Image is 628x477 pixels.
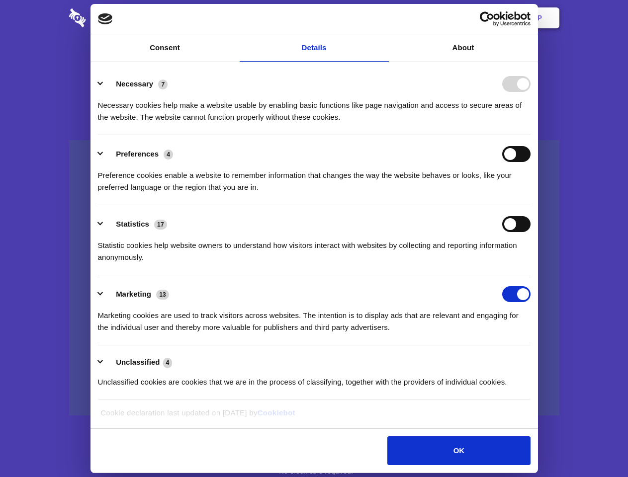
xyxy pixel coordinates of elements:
a: Cookiebot [258,408,295,417]
a: Usercentrics Cookiebot - opens in a new window [444,11,531,26]
div: Necessary cookies help make a website usable by enabling basic functions like page navigation and... [98,92,531,123]
a: Contact [403,2,449,33]
span: 13 [156,290,169,300]
span: 4 [164,150,173,159]
a: Pricing [292,2,335,33]
img: logo [98,13,113,24]
span: 7 [158,79,168,89]
a: Wistia video thumbnail [69,140,559,416]
button: Necessary (7) [98,76,174,92]
label: Necessary [116,79,153,88]
label: Statistics [116,220,149,228]
h4: Auto-redaction of sensitive data, encrypted data sharing and self-destructing private chats. Shar... [69,90,559,123]
button: Statistics (17) [98,216,174,232]
label: Preferences [116,150,159,158]
h1: Eliminate Slack Data Loss. [69,45,559,80]
div: Unclassified cookies are cookies that we are in the process of classifying, together with the pro... [98,369,531,388]
img: logo-wordmark-white-trans-d4663122ce5f474addd5e946df7df03e33cb6a1c49d2221995e7729f52c070b2.svg [69,8,154,27]
a: Consent [90,34,240,62]
label: Marketing [116,290,151,298]
span: 17 [154,220,167,230]
button: Marketing (13) [98,286,176,302]
span: 4 [163,358,173,368]
a: Login [451,2,494,33]
a: Details [240,34,389,62]
div: Cookie declaration last updated on [DATE] by [93,407,535,426]
div: Marketing cookies are used to track visitors across websites. The intention is to display ads tha... [98,302,531,333]
button: Preferences (4) [98,146,179,162]
div: Statistic cookies help website owners to understand how visitors interact with websites by collec... [98,232,531,263]
div: Preference cookies enable a website to remember information that changes the way the website beha... [98,162,531,193]
iframe: Drift Widget Chat Controller [578,427,616,465]
button: Unclassified (4) [98,356,179,369]
a: About [389,34,538,62]
button: OK [387,436,530,465]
